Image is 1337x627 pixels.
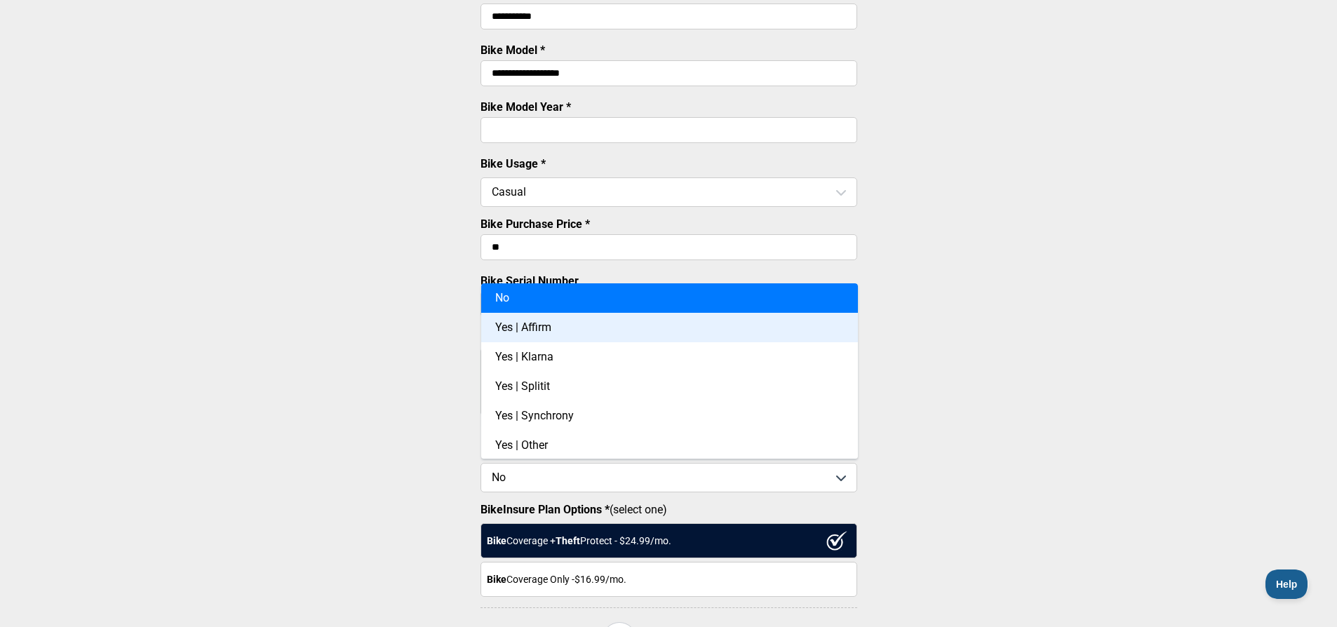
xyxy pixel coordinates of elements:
[556,535,580,546] strong: Theft
[481,342,858,372] div: Yes | Klarna
[481,43,545,57] label: Bike Model *
[487,574,506,585] strong: Bike
[481,331,589,344] label: List Bike Accessories
[481,503,857,516] label: (select one)
[481,283,858,313] div: No
[481,523,857,558] div: Coverage + Protect - $ 24.99 /mo.
[481,431,858,460] div: Yes | Other
[481,157,546,170] label: Bike Usage *
[481,217,590,231] label: Bike Purchase Price *
[481,401,858,431] div: Yes | Synchrony
[481,100,571,114] label: Bike Model Year *
[487,535,506,546] strong: Bike
[481,313,858,342] div: Yes | Affirm
[481,443,600,456] label: Is The Bike Financed? *
[1265,569,1309,599] iframe: Toggle Customer Support
[481,415,857,432] p: Please enter each non-stock bike accessory on a separate line
[826,531,847,551] img: ux1sgP1Haf775SAghJI38DyDlYP+32lKFAAAAAElFTkSuQmCC
[481,503,610,516] strong: BikeInsure Plan Options *
[481,562,857,597] div: Coverage Only - $16.99 /mo.
[481,372,858,401] div: Yes | Splitit
[481,274,579,288] label: Bike Serial Number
